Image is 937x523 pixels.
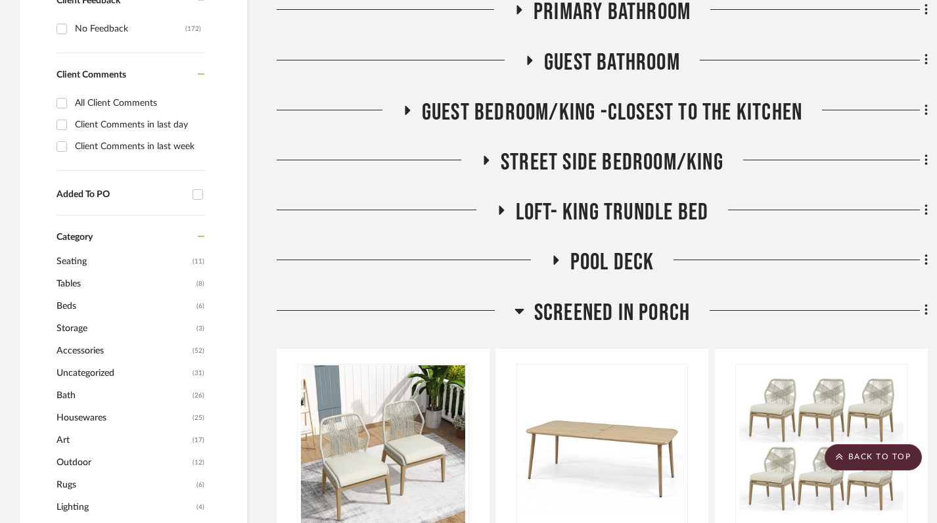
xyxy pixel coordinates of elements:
span: Category [57,232,93,243]
div: Added To PO [57,189,186,200]
scroll-to-top-button: BACK TO TOP [825,444,922,470]
span: Bath [57,384,189,407]
div: (172) [185,18,201,39]
span: (25) [193,407,204,428]
span: Seating [57,250,189,273]
span: Loft- King Trundle Bed [516,198,708,227]
span: Uncategorized [57,362,189,384]
span: (31) [193,363,204,384]
span: Art [57,429,189,451]
span: Beds [57,295,193,317]
span: (6) [196,296,204,317]
span: Guest Bedroom/King -closest to the kitchen [422,99,802,127]
span: Guest Bathroom [544,49,680,77]
span: (8) [196,273,204,294]
div: All Client Comments [75,93,201,114]
div: No Feedback [75,18,185,39]
span: Street Side Bedroom/King [501,148,723,177]
span: Lighting [57,496,193,518]
span: (12) [193,452,204,473]
span: (26) [193,385,204,406]
span: Accessories [57,340,189,362]
div: Client Comments in last day [75,114,201,135]
span: Screened In Porch [534,299,690,327]
span: Pool Deck [570,248,654,277]
span: Outdoor [57,451,189,474]
span: Rugs [57,474,193,496]
span: (4) [196,497,204,518]
span: Tables [57,273,193,295]
div: Client Comments in last week [75,136,201,157]
span: Storage [57,317,193,340]
span: (17) [193,430,204,451]
span: (6) [196,474,204,495]
span: (3) [196,318,204,339]
span: Housewares [57,407,189,429]
span: Client Comments [57,70,126,80]
span: (11) [193,251,204,272]
span: (52) [193,340,204,361]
